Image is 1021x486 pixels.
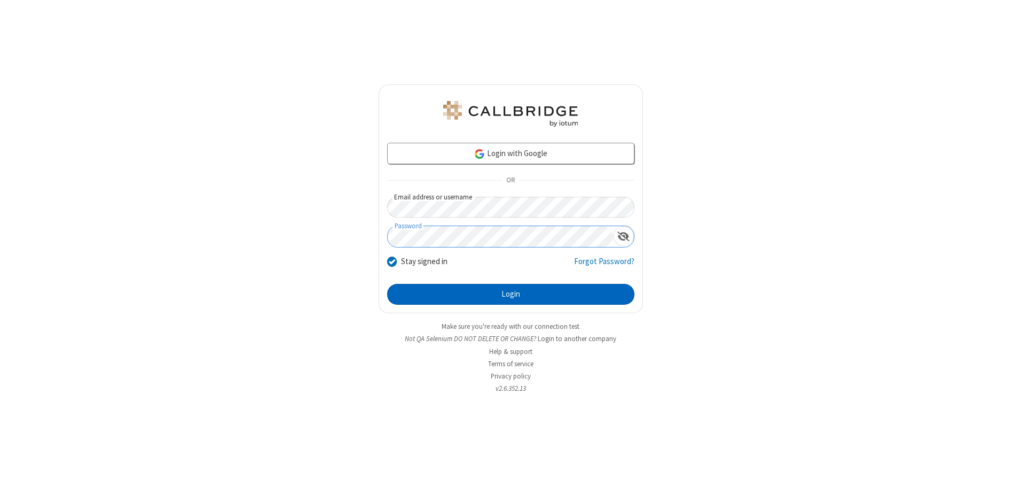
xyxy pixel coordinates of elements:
a: Make sure you're ready with our connection test [442,322,579,331]
a: Terms of service [488,359,533,368]
li: Not QA Selenium DO NOT DELETE OR CHANGE? [379,334,643,344]
img: google-icon.png [474,148,485,160]
label: Stay signed in [401,256,447,268]
button: Login to another company [538,334,616,344]
a: Forgot Password? [574,256,634,276]
button: Login [387,284,634,305]
li: v2.6.352.13 [379,383,643,394]
input: Email address or username [387,197,634,218]
img: QA Selenium DO NOT DELETE OR CHANGE [441,101,580,127]
a: Privacy policy [491,372,531,381]
div: Show password [613,226,634,246]
span: OR [502,173,519,188]
input: Password [388,226,613,247]
a: Login with Google [387,143,634,164]
a: Help & support [489,347,532,356]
